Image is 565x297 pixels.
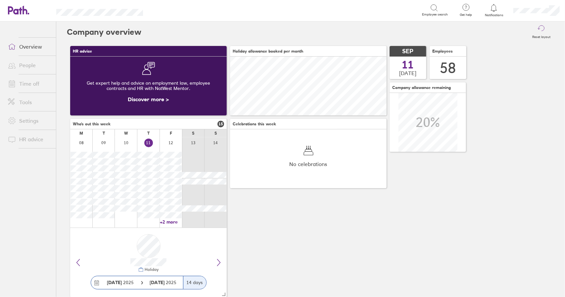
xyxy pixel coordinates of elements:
a: Overview [3,40,56,53]
a: +2 more [160,219,182,225]
div: W [124,131,128,136]
div: 58 [440,60,456,76]
strong: [DATE] [150,279,166,285]
a: Time off [3,77,56,90]
div: F [170,131,172,136]
a: People [3,59,56,72]
div: M [79,131,83,136]
a: HR advice [3,133,56,146]
span: Holiday allowance booked per month [233,49,303,54]
h2: Company overview [67,21,141,43]
a: Discover more > [128,96,169,103]
span: Employee search [422,13,448,17]
div: S [192,131,194,136]
strong: [DATE] [107,279,122,285]
button: Reset layout [528,21,554,43]
a: Settings [3,114,56,127]
span: Celebrations this week [233,122,276,126]
span: Who's out this week [73,122,111,126]
span: 15 [217,121,224,127]
span: 11 [402,60,414,70]
span: Company allowance remaining [392,85,451,90]
span: HR advice [73,49,92,54]
span: No celebrations [290,161,327,167]
div: T [147,131,150,136]
div: S [214,131,217,136]
label: Reset layout [528,33,554,39]
a: Notifications [483,3,505,17]
div: Holiday [144,267,159,272]
span: Notifications [483,13,505,17]
a: Tools [3,96,56,109]
div: T [103,131,105,136]
span: Employees [432,49,453,54]
div: Get expert help and advice on employment law, employee contracts and HR with NatWest Mentor. [75,75,221,96]
span: Get help [455,13,477,17]
span: 2025 [150,280,177,285]
div: 14 days [183,276,206,289]
span: 2025 [107,280,134,285]
span: [DATE] [400,70,417,76]
span: SEP [402,48,414,55]
div: Search [161,7,178,13]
